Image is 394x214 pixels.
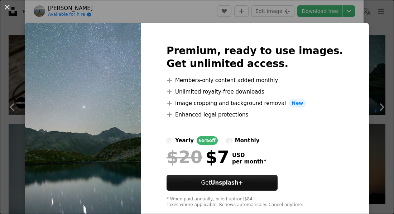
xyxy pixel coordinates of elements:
div: * When paid annually, billed upfront $84 Taxes where applicable. Renews automatically. Cancel any... [167,196,343,208]
input: yearly65%off [167,138,172,143]
span: $20 [167,148,202,166]
span: New [289,99,306,108]
div: yearly [175,136,194,145]
span: USD [232,152,266,158]
li: Enhanced legal protections [167,110,343,119]
strong: Unsplash+ [211,180,243,186]
div: monthly [235,136,260,145]
div: $7 [167,148,229,166]
h2: Premium, ready to use images. Get unlimited access. [167,44,343,70]
li: Unlimited royalty-free downloads [167,87,343,96]
span: per month * [232,158,266,165]
button: GetUnsplash+ [167,175,278,191]
div: 65% off [197,136,218,145]
input: monthly [226,138,232,143]
li: Members-only content added monthly [167,76,343,85]
li: Image cropping and background removal [167,99,343,108]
